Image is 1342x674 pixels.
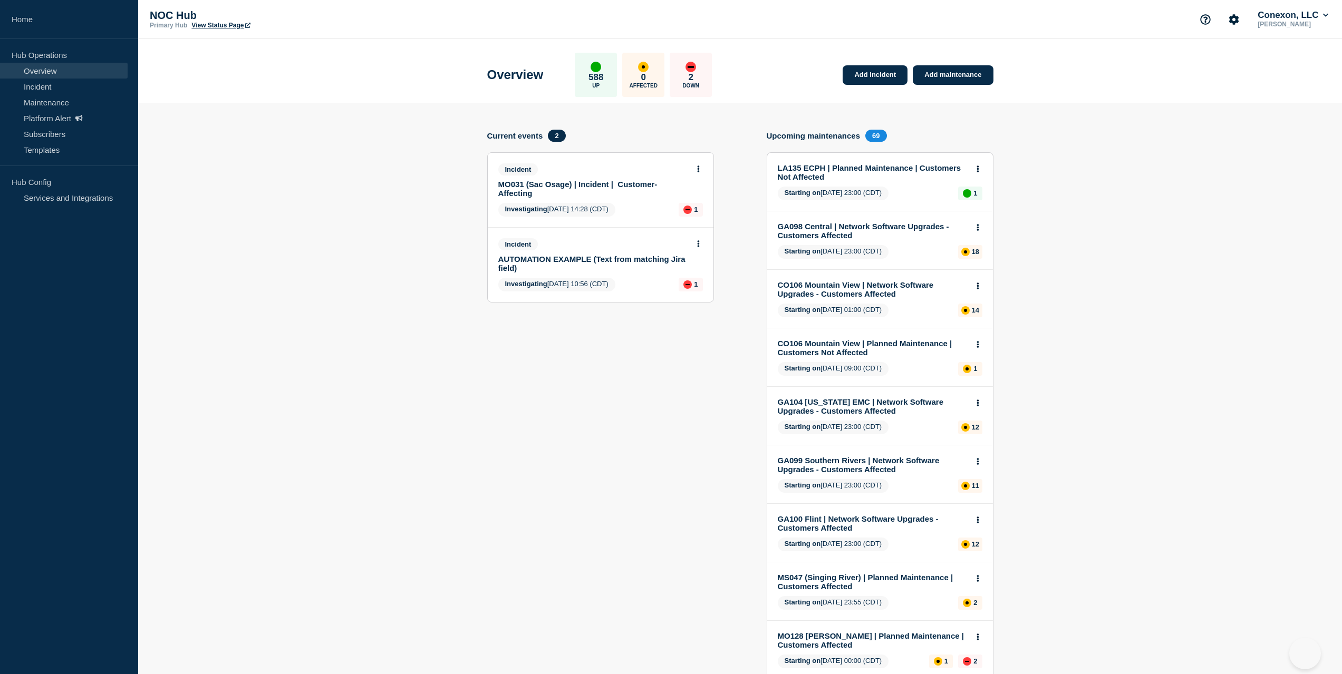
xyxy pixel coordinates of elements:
[686,62,696,72] div: down
[778,538,889,551] span: [DATE] 23:00 (CDT)
[778,655,889,668] span: [DATE] 00:00 (CDT)
[150,9,361,22] p: NOC Hub
[498,238,538,250] span: Incident
[963,189,971,198] div: up
[1256,10,1330,21] button: Conexon, LLC
[913,65,993,85] a: Add maintenance
[843,65,907,85] a: Add incident
[592,83,600,89] p: Up
[785,423,821,431] span: Starting on
[961,423,970,432] div: affected
[973,657,977,665] p: 2
[778,245,889,259] span: [DATE] 23:00 (CDT)
[778,339,968,357] a: CO106 Mountain View | Planned Maintenance | Customers Not Affected
[963,365,971,373] div: affected
[778,362,889,376] span: [DATE] 09:00 (CDT)
[638,62,649,72] div: affected
[778,479,889,493] span: [DATE] 23:00 (CDT)
[961,248,970,256] div: affected
[973,365,977,373] p: 1
[191,22,250,29] a: View Status Page
[973,189,977,197] p: 1
[778,304,889,317] span: [DATE] 01:00 (CDT)
[630,83,658,89] p: Affected
[498,203,615,217] span: [DATE] 14:28 (CDT)
[961,306,970,315] div: affected
[865,130,886,142] span: 69
[972,423,979,431] p: 12
[944,657,948,665] p: 1
[487,131,543,140] h4: Current events
[548,130,565,142] span: 2
[785,481,821,489] span: Starting on
[683,280,692,289] div: down
[778,573,968,591] a: MS047 (Singing River) | Planned Maintenance | Customers Affected
[934,657,942,666] div: affected
[785,189,821,197] span: Starting on
[973,599,977,607] p: 2
[498,163,538,175] span: Incident
[963,657,971,666] div: down
[498,278,615,291] span: [DATE] 10:56 (CDT)
[682,83,699,89] p: Down
[785,657,821,665] span: Starting on
[778,456,968,474] a: GA099 Southern Rivers | Network Software Upgrades - Customers Affected
[785,540,821,548] span: Starting on
[972,248,979,256] p: 18
[785,247,821,255] span: Starting on
[498,180,689,198] a: MO031 (Sac Osage) | Incident | Customer-Affecting
[778,631,968,649] a: MO128 [PERSON_NAME] | Planned Maintenance | Customers Affected
[963,599,971,607] div: affected
[683,206,692,214] div: down
[785,306,821,314] span: Starting on
[778,163,968,181] a: LA135 ECPH | Planned Maintenance | Customers Not Affected
[588,72,603,83] p: 588
[778,187,889,200] span: [DATE] 23:00 (CDT)
[694,280,698,288] p: 1
[641,72,646,83] p: 0
[778,280,968,298] a: CO106 Mountain View | Network Software Upgrades - Customers Affected
[778,596,889,610] span: [DATE] 23:55 (CDT)
[689,72,693,83] p: 2
[1194,8,1217,31] button: Support
[961,482,970,490] div: affected
[972,482,979,490] p: 11
[694,206,698,213] p: 1
[961,540,970,549] div: affected
[778,397,968,415] a: GA104 [US_STATE] EMC | Network Software Upgrades - Customers Affected
[1256,21,1330,28] p: [PERSON_NAME]
[505,280,547,288] span: Investigating
[150,22,187,29] p: Primary Hub
[972,540,979,548] p: 12
[785,364,821,372] span: Starting on
[498,255,689,272] a: AUTOMATION EXAMPLE (Text from matching Jira field)
[1223,8,1245,31] button: Account settings
[785,598,821,606] span: Starting on
[778,222,968,240] a: GA098 Central | Network Software Upgrades - Customers Affected
[778,421,889,434] span: [DATE] 23:00 (CDT)
[505,205,547,213] span: Investigating
[767,131,861,140] h4: Upcoming maintenances
[591,62,601,72] div: up
[972,306,979,314] p: 14
[1289,638,1321,669] iframe: Help Scout Beacon - Open
[487,67,544,82] h1: Overview
[778,514,968,532] a: GA100 Flint | Network Software Upgrades - Customers Affected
